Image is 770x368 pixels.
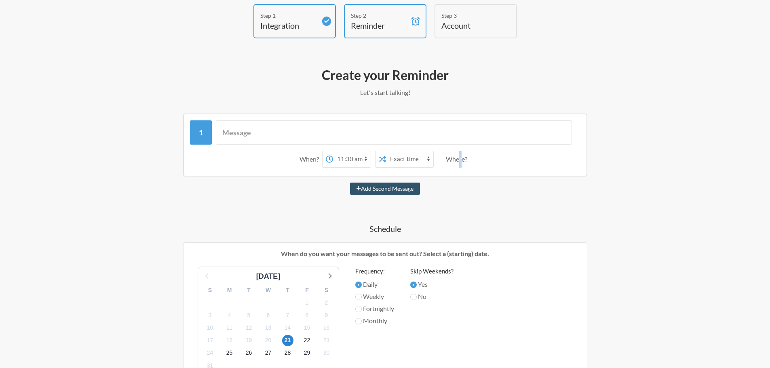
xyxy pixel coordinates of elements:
span: Tuesday, September 23, 2025 [321,335,332,346]
div: [DATE] [253,271,284,282]
span: Monday, September 15, 2025 [302,322,313,334]
div: Step 1 [260,11,317,20]
span: Saturday, September 13, 2025 [263,322,274,334]
label: Yes [410,280,454,289]
div: When? [300,151,322,168]
span: Sunday, September 7, 2025 [282,309,293,321]
span: Friday, September 26, 2025 [243,347,255,359]
span: Wednesday, September 24, 2025 [205,347,216,359]
div: Step 2 [351,11,407,20]
span: Sunday, September 14, 2025 [282,322,293,334]
div: W [259,284,278,297]
span: Friday, September 5, 2025 [243,309,255,321]
span: Monday, September 29, 2025 [302,347,313,359]
span: Thursday, September 18, 2025 [224,335,235,346]
h4: Schedule [151,223,620,234]
h4: Account [441,20,498,31]
span: Monday, September 1, 2025 [302,297,313,308]
span: Wednesday, September 3, 2025 [205,309,216,321]
span: Monday, September 22, 2025 [302,335,313,346]
span: Friday, September 19, 2025 [243,335,255,346]
input: Yes [410,282,417,288]
div: T [239,284,259,297]
p: When do you want your messages to be sent out? Select a (starting) date. [190,249,581,259]
div: Step 3 [441,11,498,20]
span: Wednesday, September 17, 2025 [205,335,216,346]
p: Let's start talking! [151,88,620,97]
input: Weekly [355,294,362,300]
span: Thursday, September 4, 2025 [224,309,235,321]
label: Skip Weekends? [410,267,454,276]
span: Tuesday, September 30, 2025 [321,347,332,359]
label: Daily [355,280,394,289]
div: F [297,284,317,297]
input: Message [216,120,572,145]
div: S [317,284,336,297]
span: Thursday, September 25, 2025 [224,347,235,359]
div: S [200,284,220,297]
span: Sunday, September 21, 2025 [282,335,293,346]
input: Fortnightly [355,306,362,312]
span: Thursday, September 11, 2025 [224,322,235,334]
span: Tuesday, September 16, 2025 [321,322,332,334]
button: Add Second Message [350,183,420,195]
span: Friday, September 12, 2025 [243,322,255,334]
label: No [410,292,454,301]
input: Daily [355,282,362,288]
span: Sunday, September 28, 2025 [282,347,293,359]
input: Monthly [355,318,362,324]
span: Saturday, September 27, 2025 [263,347,274,359]
span: Wednesday, September 10, 2025 [205,322,216,334]
label: Weekly [355,292,394,301]
span: Saturday, September 20, 2025 [263,335,274,346]
span: Saturday, September 6, 2025 [263,309,274,321]
h4: Integration [260,20,317,31]
label: Monthly [355,316,394,326]
span: Tuesday, September 9, 2025 [321,309,332,321]
span: Tuesday, September 2, 2025 [321,297,332,308]
label: Fortnightly [355,304,394,313]
div: Where? [446,151,470,168]
h4: Reminder [351,20,407,31]
h2: Create your Reminder [151,67,620,84]
span: Monday, September 8, 2025 [302,309,313,321]
div: M [220,284,239,297]
input: No [410,294,417,300]
label: Frequency: [355,267,394,276]
div: T [278,284,297,297]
